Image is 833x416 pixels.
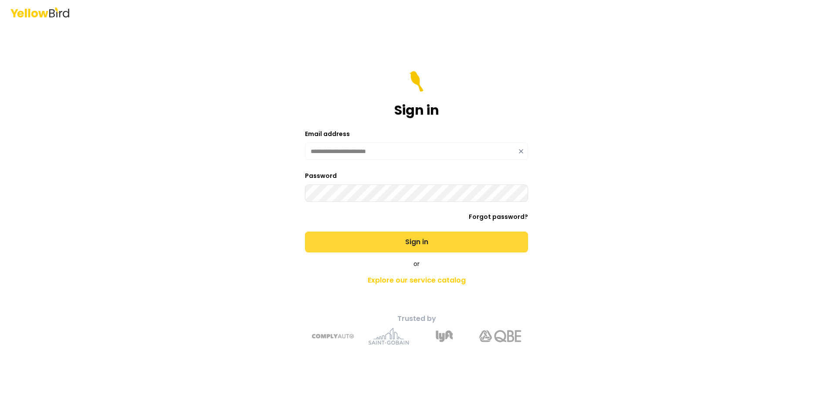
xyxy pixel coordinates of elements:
p: Trusted by [263,314,570,324]
label: Password [305,171,337,180]
a: Forgot password? [469,212,528,221]
a: Explore our service catalog [263,272,570,289]
label: Email address [305,130,350,138]
h1: Sign in [394,102,439,118]
span: or [413,259,420,268]
button: Sign in [305,232,528,252]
